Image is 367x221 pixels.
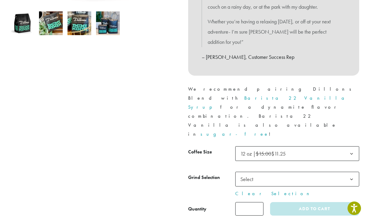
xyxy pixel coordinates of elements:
a: sugar-free [200,131,269,137]
p: Whether you’re having a relaxing [DATE], or off at your next adventure- I’m sure [PERSON_NAME] wi... [208,17,340,47]
span: Select [235,172,359,186]
div: Quantity [188,205,206,213]
img: Dillons - Image 3 [68,11,91,35]
img: Dillons - Image 2 [39,11,63,35]
del: $15.00 [256,150,271,157]
span: 12 oz | $15.00 $11.25 [238,148,292,159]
input: Product quantity [235,202,263,216]
p: – [PERSON_NAME], Customer Success Rep [202,52,346,62]
label: Grind Selection [188,173,235,182]
a: Barista 22 Vanilla Syrup [188,95,349,110]
span: 12 oz | $15.00 $11.25 [235,146,359,161]
span: Select [238,173,259,185]
img: Dillons [11,11,34,35]
label: Coffee Size [188,148,235,156]
img: Dillons - Image 4 [96,11,120,35]
p: We recommend pairing Dillons Blend with for a dynamite flavor combination. Barista 22 Vanilla is ... [188,85,359,139]
span: 12 oz | $11.25 [240,150,286,157]
button: Add to cart [270,202,359,216]
a: Clear Selection [235,190,359,197]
